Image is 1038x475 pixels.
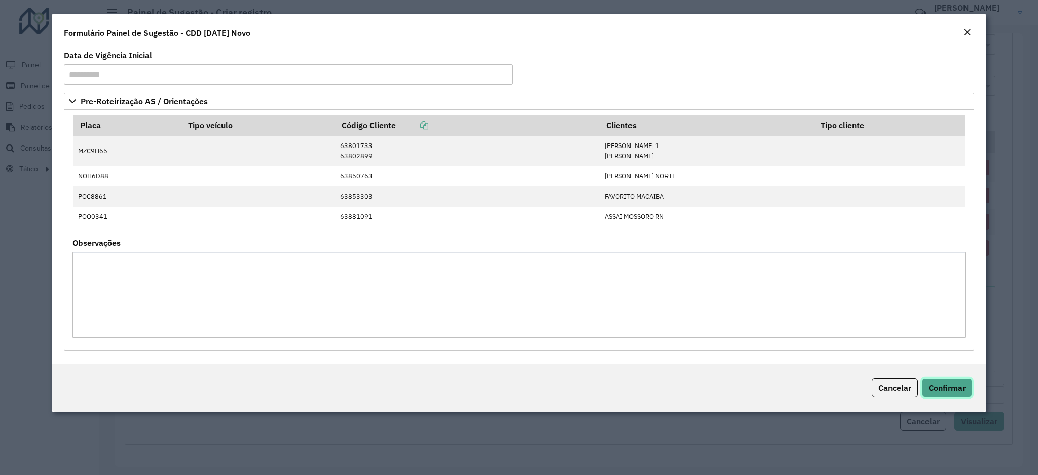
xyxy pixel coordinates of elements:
[599,136,813,166] td: [PERSON_NAME] 1 [PERSON_NAME]
[922,378,972,397] button: Confirmar
[878,383,911,393] span: Cancelar
[396,120,428,130] a: Copiar
[963,28,971,36] em: Fechar
[335,186,599,206] td: 63853303
[335,115,599,136] th: Código Cliente
[64,110,974,351] div: Pre-Roteirização AS / Orientações
[73,115,181,136] th: Placa
[64,93,974,110] a: Pre-Roteirização AS / Orientações
[335,136,599,166] td: 63801733 63802899
[599,207,813,227] td: ASSAI MOSSORO RN
[73,207,181,227] td: POO0341
[72,237,121,249] label: Observações
[73,166,181,186] td: NOH6D88
[599,166,813,186] td: [PERSON_NAME] NORTE
[872,378,918,397] button: Cancelar
[929,383,966,393] span: Confirmar
[73,136,181,166] td: MZC9H65
[814,115,965,136] th: Tipo cliente
[599,115,813,136] th: Clientes
[73,186,181,206] td: POC8861
[335,166,599,186] td: 63850763
[81,97,208,105] span: Pre-Roteirização AS / Orientações
[64,49,152,61] label: Data de Vigência Inicial
[335,207,599,227] td: 63881091
[599,186,813,206] td: FAVORITO MACAIBA
[64,27,250,39] h4: Formulário Painel de Sugestão - CDD [DATE] Novo
[181,115,335,136] th: Tipo veículo
[960,26,974,40] button: Close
